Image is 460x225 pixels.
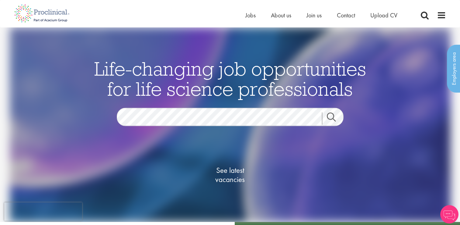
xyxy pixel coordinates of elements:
[271,11,291,19] a: About us
[94,56,366,101] span: Life-changing job opportunities for life science professionals
[306,11,322,19] a: Join us
[245,11,256,19] a: Jobs
[200,166,261,184] span: See latest vacancies
[337,11,355,19] a: Contact
[440,205,458,223] img: Chatbot
[200,141,261,208] a: See latestvacancies
[322,112,348,124] a: Job search submit button
[10,27,451,222] img: candidate home
[4,202,82,221] iframe: reCAPTCHA
[370,11,397,19] a: Upload CV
